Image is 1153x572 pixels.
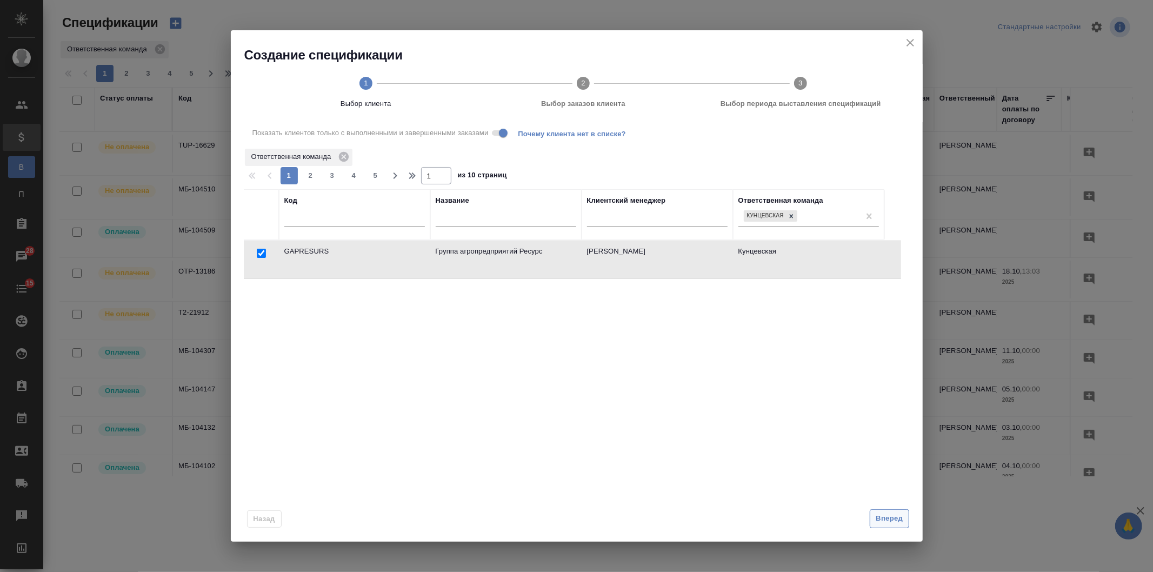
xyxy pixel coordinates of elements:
span: 3 [324,170,341,181]
td: Кунцевская [733,241,884,278]
span: Почему клиента нет в списке? [518,129,634,137]
div: Название [436,195,469,206]
span: Выбор периода выставления спецификаций [696,98,905,109]
span: Вперед [876,513,903,525]
span: из 10 страниц [458,169,507,184]
span: 4 [345,170,363,181]
button: 5 [367,167,384,184]
td: GAPRESURS [279,241,430,278]
p: Группа агропредприятий Ресурс [436,246,576,257]
div: Кунцевская [743,209,798,223]
text: 1 [364,79,368,87]
button: 3 [324,167,341,184]
div: Код [284,195,297,206]
div: Кунцевская [744,210,785,222]
span: Выбор заказов клиента [479,98,688,109]
p: Ответственная команда [251,151,335,162]
text: 2 [581,79,585,87]
td: [PERSON_NAME] [582,241,733,278]
text: 3 [799,79,803,87]
div: Ответственная команда [738,195,823,206]
button: Вперед [870,509,909,528]
button: 2 [302,167,319,184]
button: 4 [345,167,363,184]
span: Показать клиентов только с выполненными и завершенными заказами [252,128,489,138]
button: close [902,35,918,51]
div: Ответственная команда [245,149,353,166]
span: 5 [367,170,384,181]
div: Клиентский менеджер [587,195,666,206]
span: 2 [302,170,319,181]
span: Выбор клиента [262,98,470,109]
h2: Создание спецификации [244,46,923,64]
